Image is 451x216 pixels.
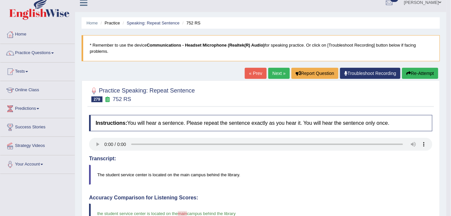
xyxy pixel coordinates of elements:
[91,96,102,102] span: 279
[147,43,265,48] b: Communications - Headset Microphone (Realtek(R) Audio)
[127,21,179,25] a: Speaking: Repeat Sentence
[89,156,432,162] h4: Transcript:
[0,155,75,172] a: Your Account
[0,81,75,97] a: Online Class
[0,63,75,79] a: Tests
[96,120,127,126] b: Instructions:
[402,68,438,79] button: Re-Attempt
[82,35,440,61] blockquote: * Remember to use the device for speaking practice. Or click on [Troubleshoot Recording] button b...
[181,20,201,26] li: 752 RS
[89,115,432,131] h4: You will hear a sentence. Please repeat the sentence exactly as you hear it. You will hear the se...
[97,211,178,216] span: the student service center is located on the
[0,137,75,153] a: Strategy Videos
[99,20,120,26] li: Practice
[268,68,290,79] a: Next »
[0,25,75,42] a: Home
[245,68,266,79] a: « Prev
[89,195,432,201] h4: Accuracy Comparison for Listening Scores:
[178,211,187,216] span: main
[0,100,75,116] a: Predictions
[89,86,195,102] h2: Practice Speaking: Repeat Sentence
[113,96,131,102] small: 752 RS
[89,165,432,185] blockquote: The student service center is located on the main campus behind the library.
[104,96,111,103] small: Exam occurring question
[291,68,338,79] button: Report Question
[0,44,75,60] a: Practice Questions
[86,21,98,25] a: Home
[0,118,75,135] a: Success Stories
[187,211,236,216] span: campus behind the library
[340,68,400,79] a: Troubleshoot Recording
